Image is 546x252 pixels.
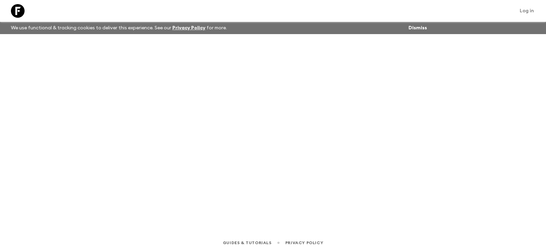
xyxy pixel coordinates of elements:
p: We use functional & tracking cookies to deliver this experience. See our for more. [8,22,230,34]
a: Log in [516,6,538,16]
a: Privacy Policy [172,26,205,30]
a: Guides & Tutorials [223,239,272,247]
a: Privacy Policy [285,239,323,247]
button: Dismiss [407,23,429,33]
